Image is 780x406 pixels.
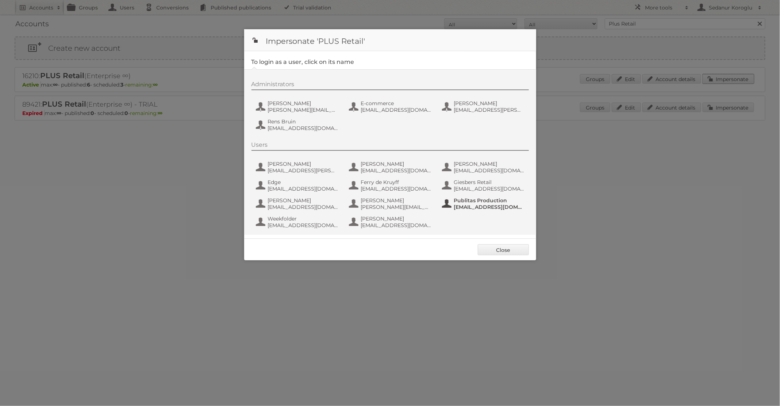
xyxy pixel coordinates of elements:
[268,161,339,167] span: [PERSON_NAME]
[251,58,354,65] legend: To login as a user, click on its name
[268,167,339,174] span: [EMAIL_ADDRESS][PERSON_NAME][DOMAIN_NAME]
[268,125,339,131] span: [EMAIL_ADDRESS][DOMAIN_NAME]
[348,196,434,211] button: [PERSON_NAME] [PERSON_NAME][EMAIL_ADDRESS][DOMAIN_NAME]
[454,107,525,113] span: [EMAIL_ADDRESS][PERSON_NAME][DOMAIN_NAME]
[268,204,339,210] span: [EMAIL_ADDRESS][DOMAIN_NAME]
[251,141,529,151] div: Users
[268,100,339,107] span: [PERSON_NAME]
[255,196,341,211] button: [PERSON_NAME] [EMAIL_ADDRESS][DOMAIN_NAME]
[441,178,527,193] button: Giesbers Retail [EMAIL_ADDRESS][DOMAIN_NAME]
[361,179,432,185] span: Ferry de Kruyff
[361,215,432,222] span: [PERSON_NAME]
[361,204,432,210] span: [PERSON_NAME][EMAIL_ADDRESS][DOMAIN_NAME]
[441,160,527,175] button: [PERSON_NAME] [EMAIL_ADDRESS][DOMAIN_NAME]
[255,160,341,175] button: [PERSON_NAME] [EMAIL_ADDRESS][PERSON_NAME][DOMAIN_NAME]
[348,160,434,175] button: [PERSON_NAME] [EMAIL_ADDRESS][DOMAIN_NAME]
[268,215,339,222] span: Weekfolder
[454,185,525,192] span: [EMAIL_ADDRESS][DOMAIN_NAME]
[454,179,525,185] span: Giesbers Retail
[361,167,432,174] span: [EMAIL_ADDRESS][DOMAIN_NAME]
[244,29,536,51] h1: Impersonate 'PLUS Retail'
[255,215,341,229] button: Weekfolder [EMAIL_ADDRESS][DOMAIN_NAME]
[348,215,434,229] button: [PERSON_NAME] [EMAIL_ADDRESS][DOMAIN_NAME]
[255,118,341,132] button: Rens Bruin [EMAIL_ADDRESS][DOMAIN_NAME]
[268,107,339,113] span: [PERSON_NAME][EMAIL_ADDRESS][DOMAIN_NAME]
[268,222,339,229] span: [EMAIL_ADDRESS][DOMAIN_NAME]
[268,197,339,204] span: [PERSON_NAME]
[454,161,525,167] span: [PERSON_NAME]
[268,179,339,185] span: Edge
[441,196,527,211] button: Publitas Production [EMAIL_ADDRESS][DOMAIN_NAME]
[454,167,525,174] span: [EMAIL_ADDRESS][DOMAIN_NAME]
[361,185,432,192] span: [EMAIL_ADDRESS][DOMAIN_NAME]
[441,99,527,114] button: [PERSON_NAME] [EMAIL_ADDRESS][PERSON_NAME][DOMAIN_NAME]
[255,178,341,193] button: Edge [EMAIL_ADDRESS][DOMAIN_NAME]
[348,99,434,114] button: E-commerce [EMAIL_ADDRESS][DOMAIN_NAME]
[255,99,341,114] button: [PERSON_NAME] [PERSON_NAME][EMAIL_ADDRESS][DOMAIN_NAME]
[361,107,432,113] span: [EMAIL_ADDRESS][DOMAIN_NAME]
[454,100,525,107] span: [PERSON_NAME]
[361,197,432,204] span: [PERSON_NAME]
[251,81,529,90] div: Administrators
[268,118,339,125] span: Rens Bruin
[478,244,529,255] a: Close
[361,161,432,167] span: [PERSON_NAME]
[454,197,525,204] span: Publitas Production
[454,204,525,210] span: [EMAIL_ADDRESS][DOMAIN_NAME]
[268,185,339,192] span: [EMAIL_ADDRESS][DOMAIN_NAME]
[348,178,434,193] button: Ferry de Kruyff [EMAIL_ADDRESS][DOMAIN_NAME]
[361,222,432,229] span: [EMAIL_ADDRESS][DOMAIN_NAME]
[361,100,432,107] span: E-commerce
